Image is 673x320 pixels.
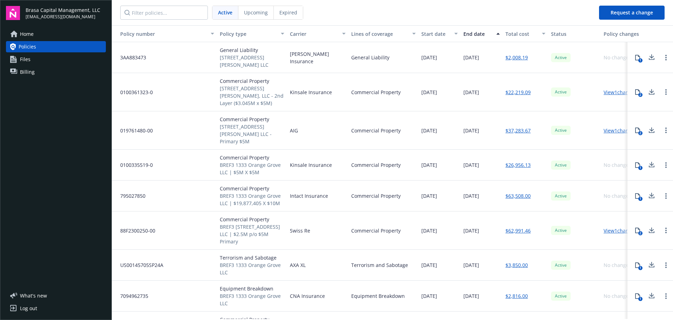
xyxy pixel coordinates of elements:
div: Policy changes [604,30,642,38]
span: BREF3 1333 Orange Grove LLC | $5M X $5M [220,161,284,176]
div: 1 [638,266,643,270]
div: 1 [638,166,643,170]
span: Commercial Property [220,185,284,192]
span: Commercial Property [220,116,284,123]
span: Commercial Property [220,154,284,161]
span: [DATE] [421,161,437,169]
a: View 1 changes [604,89,637,96]
span: BREF3 1333 Orange Grove LLC | $19,877,405 X $10M [220,192,284,207]
div: 1 [638,197,643,201]
span: [STREET_ADDRESS][PERSON_NAME] LLC [220,54,284,68]
div: Commercial Property [351,192,401,200]
div: Commercial Property [351,89,401,96]
div: Start date [421,30,450,38]
a: $2,008.19 [505,54,528,61]
span: Active [554,193,568,199]
div: End date [463,30,492,38]
button: Request a change [599,6,665,20]
span: [DATE] [421,261,437,269]
span: Billing [20,66,35,78]
div: No changes [604,261,631,269]
span: Active [554,54,568,61]
span: 019761480-00 [115,127,153,134]
span: Intact Insurance [290,192,328,200]
span: [DATE] [463,161,479,169]
span: [DATE] [463,54,479,61]
span: BREF3 1333 Orange Grove LLC [220,261,284,276]
button: Carrier [287,25,348,42]
div: Policy number [115,30,206,38]
button: End date [461,25,503,42]
span: [DATE] [421,54,437,61]
span: Commercial Property [220,77,284,85]
span: Equipment Breakdown [220,285,284,292]
span: 0100361323-0 [115,89,153,96]
div: Toggle SortBy [115,30,206,38]
span: [DATE] [463,261,479,269]
a: Open options [662,261,670,269]
div: Log out [20,303,37,314]
span: Commercial Property [220,216,284,223]
button: 1 [631,289,645,303]
span: Active [554,262,568,268]
div: No changes [604,54,631,61]
span: Files [20,54,30,65]
span: Active [218,9,232,16]
span: [DATE] [463,127,479,134]
span: Brasa Capital Management, LLC [26,6,100,14]
span: 88F2300250-00 [115,227,155,234]
a: Open options [662,53,670,62]
div: 2 [638,231,643,235]
span: US00145705SP24A [115,261,163,269]
span: [DATE] [421,89,437,96]
span: [DATE] [421,292,437,300]
span: General Liability [220,46,284,54]
span: [DATE] [421,192,437,200]
a: Open options [662,161,670,169]
span: [PERSON_NAME] Insurance [290,50,346,65]
a: Home [6,28,106,40]
button: Total cost [503,25,548,42]
span: AIG [290,127,298,134]
span: Active [554,162,568,168]
button: 1 [631,258,645,272]
span: Swiss Re [290,227,310,234]
span: Terrorism and Sabotage [220,254,284,261]
span: [STREET_ADDRESS][PERSON_NAME] LLC - Primary $5M [220,123,284,145]
button: Policy changes [601,25,645,42]
div: 2 [638,131,643,135]
div: Commercial Property [351,161,401,169]
span: Active [554,293,568,299]
div: Carrier [290,30,338,38]
span: [DATE] [463,227,479,234]
span: Policies [19,41,36,52]
button: 2 [631,223,645,237]
a: Billing [6,66,106,78]
a: View 1 changes [604,127,637,134]
button: Policy type [217,25,287,42]
span: 3AA883473 [115,54,146,61]
div: 1 [638,58,643,63]
span: 795027850 [115,192,145,200]
div: No changes [604,292,631,300]
span: [EMAIL_ADDRESS][DOMAIN_NAME] [26,14,100,20]
span: Home [20,28,34,40]
span: CNA Insurance [290,292,325,300]
a: $37,283.67 [505,127,531,134]
div: 2 [638,93,643,97]
div: Status [551,30,598,38]
a: $26,956.13 [505,161,531,169]
div: Equipment Breakdown [351,292,405,300]
span: BREF3 [STREET_ADDRESS] LLC | $2.5M p/o $5M Primary [220,223,284,245]
a: $63,508.00 [505,192,531,200]
span: Kinsale Insurance [290,161,332,169]
a: Open options [662,126,670,135]
span: Active [554,127,568,133]
div: Terrorism and Sabotage [351,261,408,269]
a: View 1 changes [604,227,637,234]
div: Total cost [505,30,538,38]
span: Active [554,89,568,95]
span: [DATE] [463,292,479,300]
span: Active [554,227,568,234]
button: 1 [631,158,645,172]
